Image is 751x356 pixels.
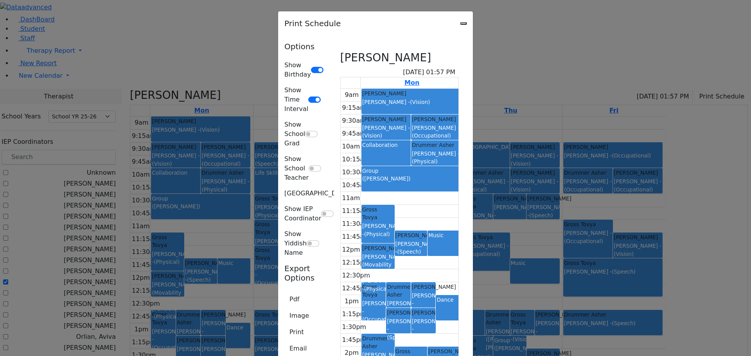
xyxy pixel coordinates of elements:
h5: Options [284,42,323,51]
div: 10:45am [341,181,372,190]
div: [PERSON_NAME] - [395,240,427,256]
div: ([PERSON_NAME]) [362,175,460,182]
div: 12:30pm [341,271,372,280]
button: Image [284,308,314,323]
label: Show Yiddish Name [284,229,307,258]
div: [PERSON_NAME] [387,309,410,317]
div: [PERSON_NAME] [362,89,460,97]
button: Print [284,325,309,340]
div: 9am [343,90,360,100]
label: Show Time Interval [284,86,308,114]
div: Drummer Asher [412,141,460,149]
div: [PERSON_NAME] [428,347,460,355]
div: 9:30am [341,116,368,125]
label: Show Birthday [284,61,311,79]
div: 10am [341,142,362,151]
div: 12pm [341,245,362,254]
div: [PERSON_NAME] - [362,98,460,106]
button: Email [284,341,312,356]
div: [PERSON_NAME] [412,283,435,291]
h3: [PERSON_NAME] [340,51,431,64]
span: (Occupational) [412,132,451,139]
div: Drummer Asher [387,283,410,299]
div: 11am [341,193,362,203]
label: Show School Teacher [284,154,309,182]
label: [GEOGRAPHIC_DATA] [284,189,350,198]
label: Show IEP Coordinator [284,204,321,223]
div: Dance [437,296,460,304]
div: Collaboration [362,141,410,149]
div: 1:15pm [341,309,368,319]
span: (Physical) [412,158,438,165]
div: Group [362,167,460,175]
button: Close [460,22,467,25]
span: (Speech) [397,249,421,255]
div: [PERSON_NAME] - [362,124,410,140]
div: 11:15am [341,206,372,216]
div: Gross Tovya [362,206,394,222]
h5: Print Schedule [284,18,341,29]
div: [PERSON_NAME] [412,309,435,317]
div: [PERSON_NAME] - [362,299,385,323]
div: 11:45am [341,232,372,242]
div: 9:15am [341,103,368,113]
span: (Physical) [364,231,390,237]
div: 1:45pm [341,335,368,345]
div: [PERSON_NAME] - [387,299,410,315]
div: Drummer Asher [362,335,394,351]
div: [PERSON_NAME] - [412,124,460,140]
div: 1:30pm [341,322,368,332]
div: [PERSON_NAME] - [412,317,435,341]
div: [PERSON_NAME] [362,115,410,123]
div: 1pm [343,297,360,306]
span: (Physical) [364,286,390,292]
div: [PERSON_NAME] - [412,150,460,166]
div: 9:45am [341,129,368,138]
span: [DATE] 01:57 PM [403,68,455,77]
div: 12:15pm [341,258,372,267]
span: (Vision) [410,99,430,105]
div: [PERSON_NAME] [362,244,394,252]
span: (Physical) [412,334,438,340]
span: (Occupational) [362,316,401,322]
div: 12:45pm [341,284,372,293]
div: 11:30am [341,219,372,229]
div: 10:15am [341,155,372,164]
a: September 8, 2025 [403,77,421,88]
div: [PERSON_NAME] - [412,292,435,315]
span: (Vision) [362,132,382,139]
span: (Speech) [387,334,411,340]
div: Music [428,231,460,239]
div: [PERSON_NAME] [395,231,427,239]
div: [PERSON_NAME] [412,115,460,123]
label: Show School Grad [284,120,305,148]
div: 10:30am [341,168,372,177]
h5: Export Options [284,264,323,283]
div: [PERSON_NAME] (Movability PT) [PERSON_NAME] - [362,253,394,293]
div: [PERSON_NAME] - [387,317,410,341]
div: [PERSON_NAME] - [362,222,394,238]
button: Pdf [284,292,304,307]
